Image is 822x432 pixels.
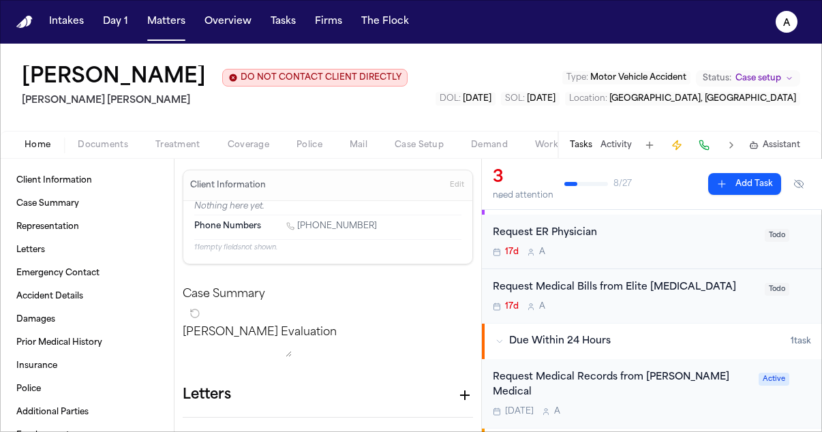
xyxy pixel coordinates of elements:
[493,190,553,201] div: need attention
[16,16,33,29] a: Home
[493,370,750,401] div: Request Medical Records from [PERSON_NAME] Medical
[25,140,50,151] span: Home
[562,71,690,84] button: Edit Type: Motor Vehicle Accident
[765,229,789,242] span: Todo
[309,10,348,34] button: Firms
[350,140,367,151] span: Mail
[505,95,525,103] span: SOL :
[763,140,800,151] span: Assistant
[749,140,800,151] button: Assistant
[505,301,519,312] span: 17d
[765,283,789,296] span: Todo
[566,74,588,82] span: Type :
[296,140,322,151] span: Police
[187,180,269,191] h3: Client Information
[11,286,163,307] a: Accident Details
[590,74,686,82] span: Motor Vehicle Accident
[11,216,163,238] a: Representation
[194,221,261,232] span: Phone Numbers
[493,226,757,241] div: Request ER Physician
[501,92,560,106] button: Edit SOL: 2027-02-03
[11,309,163,330] a: Damages
[11,332,163,354] a: Prior Medical History
[11,401,163,423] a: Additional Parties
[482,324,822,359] button: Due Within 24 Hours1task
[493,167,553,189] div: 3
[759,373,789,386] span: Active
[241,72,401,83] span: DO NOT CONTACT CLIENT DIRECTLY
[11,239,163,261] a: Letters
[471,140,508,151] span: Demand
[667,136,686,155] button: Create Immediate Task
[194,201,461,215] p: Nothing here yet.
[600,140,632,151] button: Activity
[228,140,269,151] span: Coverage
[22,93,408,109] h2: [PERSON_NAME] [PERSON_NAME]
[505,406,534,417] span: [DATE]
[509,335,611,348] span: Due Within 24 Hours
[696,70,800,87] button: Change status from Case setup
[183,286,473,303] h2: Case Summary
[11,378,163,400] a: Police
[482,359,822,429] div: Open task: Request Medical Records from Tanner Medical
[613,179,632,189] span: 8 / 27
[11,355,163,377] a: Insurance
[11,193,163,215] a: Case Summary
[463,95,491,103] span: [DATE]
[183,384,231,406] h1: Letters
[183,324,473,341] p: [PERSON_NAME] Evaluation
[539,301,545,312] span: A
[708,173,781,195] button: Add Task
[265,10,301,34] button: Tasks
[16,16,33,29] img: Finch Logo
[505,247,519,258] span: 17d
[222,69,408,87] button: Edit client contact restriction
[436,92,496,106] button: Edit DOL: 2025-02-03
[199,10,257,34] button: Overview
[22,65,206,90] button: Edit matter name
[22,65,206,90] h1: [PERSON_NAME]
[286,221,377,232] a: Call 1 (470) 314-2507
[493,280,757,296] div: Request Medical Bills from Elite [MEDICAL_DATA]
[44,10,89,34] button: Intakes
[703,73,731,84] span: Status:
[565,92,800,106] button: Edit Location: Carrollton, GA
[791,336,811,347] span: 1 task
[11,262,163,284] a: Emergency Contact
[450,181,464,190] span: Edit
[535,140,588,151] span: Workspaces
[142,10,191,34] button: Matters
[440,95,461,103] span: DOL :
[482,269,822,323] div: Open task: Request Medical Bills from Elite Radiology
[11,170,163,191] a: Client Information
[446,174,468,196] button: Edit
[155,140,200,151] span: Treatment
[78,140,128,151] span: Documents
[194,243,461,253] p: 11 empty fields not shown.
[356,10,414,34] button: The Flock
[787,173,811,195] button: Hide completed tasks (⌘⇧H)
[640,136,659,155] button: Add Task
[609,95,796,103] span: [GEOGRAPHIC_DATA], [GEOGRAPHIC_DATA]
[482,215,822,269] div: Open task: Request ER Physician
[569,95,607,103] span: Location :
[554,406,560,417] span: A
[97,10,134,34] button: Day 1
[695,136,714,155] button: Make a Call
[570,140,592,151] button: Tasks
[539,247,545,258] span: A
[735,73,781,84] span: Case setup
[395,140,444,151] span: Case Setup
[527,95,555,103] span: [DATE]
